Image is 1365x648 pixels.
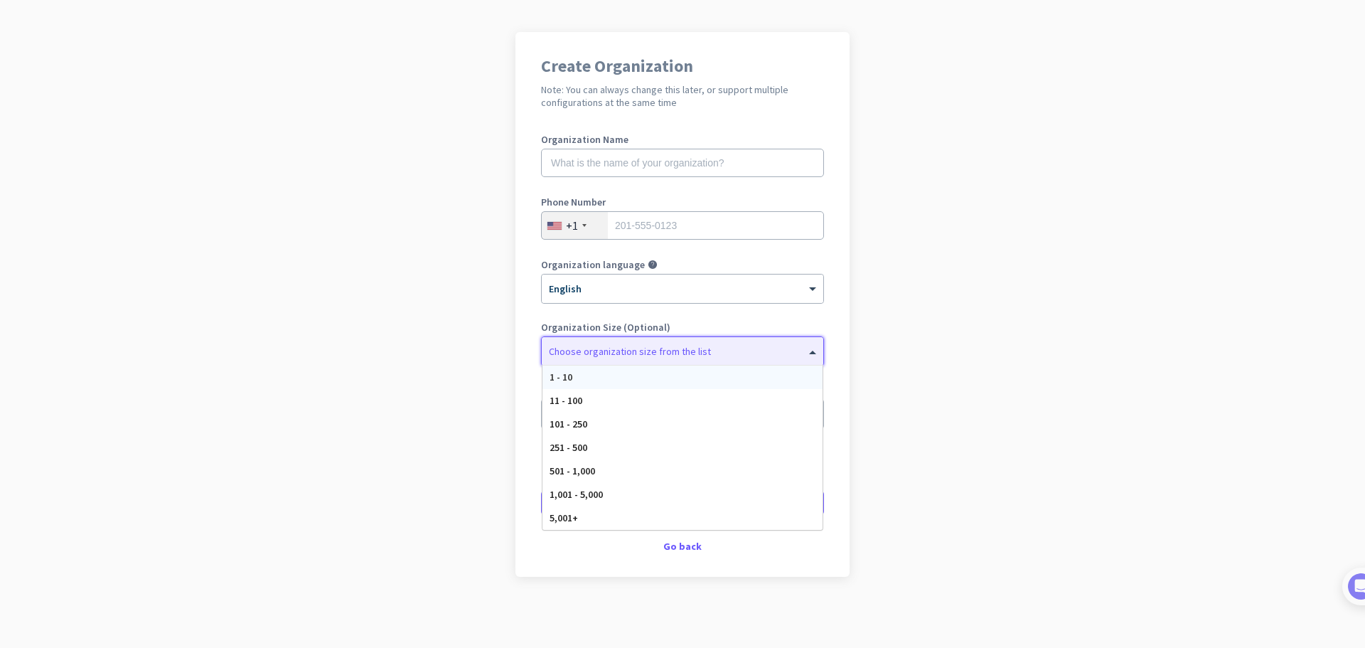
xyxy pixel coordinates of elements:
[550,488,603,501] span: 1,001 - 5,000
[566,218,578,233] div: +1
[542,366,823,530] div: Options List
[541,134,824,144] label: Organization Name
[550,464,595,477] span: 501 - 1,000
[550,418,587,430] span: 101 - 250
[550,371,572,383] span: 1 - 10
[541,197,824,207] label: Phone Number
[541,260,645,270] label: Organization language
[541,490,824,516] button: Create Organization
[541,149,824,177] input: What is the name of your organization?
[648,260,658,270] i: help
[541,211,824,240] input: 201-555-0123
[541,541,824,551] div: Go back
[541,83,824,109] h2: Note: You can always change this later, or support multiple configurations at the same time
[541,385,824,395] label: Organization Time Zone
[550,441,587,454] span: 251 - 500
[541,322,824,332] label: Organization Size (Optional)
[550,394,582,407] span: 11 - 100
[550,511,578,524] span: 5,001+
[541,58,824,75] h1: Create Organization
